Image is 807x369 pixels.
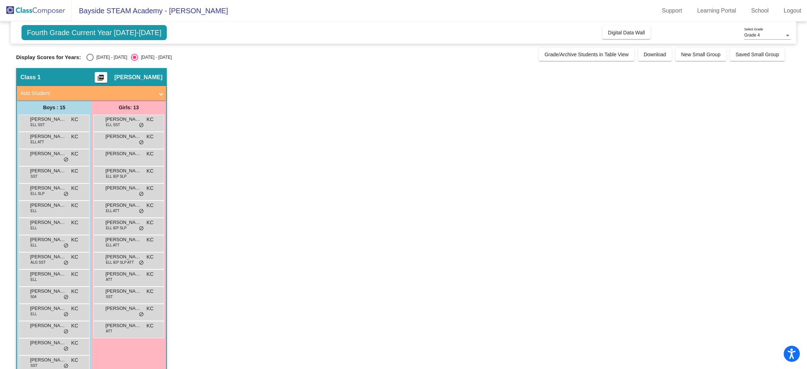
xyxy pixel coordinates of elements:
[71,150,78,158] span: KC
[30,253,66,260] span: [PERSON_NAME]
[602,26,651,39] button: Digital Data Wall
[778,5,807,16] a: Logout
[147,116,154,123] span: KC
[608,30,645,35] span: Digital Data Wall
[656,5,688,16] a: Support
[30,305,66,312] span: [PERSON_NAME] [PERSON_NAME]
[30,356,66,364] span: [PERSON_NAME]
[139,312,144,317] span: do_not_disturb_alt
[71,236,78,244] span: KC
[692,5,742,16] a: Learning Portal
[30,208,37,214] span: ELL
[106,122,120,128] span: ELL SST
[644,52,666,57] span: Download
[63,191,69,197] span: do_not_disturb_alt
[30,150,66,157] span: [PERSON_NAME]
[63,294,69,300] span: do_not_disturb_alt
[30,184,66,192] span: [PERSON_NAME]
[744,33,760,38] span: Grade 4
[730,48,785,61] button: Saved Small Group
[30,322,66,329] span: [PERSON_NAME]
[71,133,78,140] span: KC
[30,363,37,368] span: SST
[71,253,78,261] span: KC
[147,167,154,175] span: KC
[30,133,66,140] span: [PERSON_NAME] [PERSON_NAME]
[105,322,141,329] span: [PERSON_NAME]
[63,243,69,249] span: do_not_disturb_alt
[30,122,45,128] span: ELL SST
[17,86,166,100] mat-expansion-panel-header: Add Student
[638,48,672,61] button: Download
[95,72,107,83] button: Print Students Details
[106,329,112,334] span: ATT
[105,150,141,157] span: [PERSON_NAME]
[94,54,127,61] div: [DATE] - [DATE]
[105,253,141,260] span: [PERSON_NAME]
[139,260,144,266] span: do_not_disturb_alt
[675,48,726,61] button: New Small Group
[147,288,154,295] span: KC
[138,54,172,61] div: [DATE] - [DATE]
[71,167,78,175] span: KC
[30,139,44,145] span: ELL ATT
[63,260,69,266] span: do_not_disturb_alt
[139,123,144,128] span: do_not_disturb_alt
[147,184,154,192] span: KC
[147,133,154,140] span: KC
[681,52,721,57] span: New Small Group
[106,225,127,231] span: ELL IEP SLP
[105,219,141,226] span: [PERSON_NAME]
[30,202,66,209] span: [PERSON_NAME]
[544,52,629,57] span: Grade/Archive Students in Table View
[106,277,112,282] span: ATT
[71,219,78,226] span: KC
[105,184,141,192] span: [PERSON_NAME]
[30,294,37,299] span: 504
[71,356,78,364] span: KC
[30,260,46,265] span: ALG SST
[139,226,144,231] span: do_not_disturb_alt
[30,225,37,231] span: ELL
[139,209,144,214] span: do_not_disturb_alt
[105,270,141,278] span: [PERSON_NAME] [PERSON_NAME]
[71,202,78,209] span: KC
[147,150,154,158] span: KC
[736,52,779,57] span: Saved Small Group
[30,219,66,226] span: [PERSON_NAME]
[63,363,69,369] span: do_not_disturb_alt
[539,48,634,61] button: Grade/Archive Students in Table View
[106,294,113,299] span: SST
[22,25,167,40] span: Fourth Grade Current Year [DATE]-[DATE]
[105,167,141,174] span: [PERSON_NAME]
[147,219,154,226] span: KC
[105,236,141,243] span: [PERSON_NAME]
[30,311,37,317] span: ELL
[139,191,144,197] span: do_not_disturb_alt
[105,288,141,295] span: [PERSON_NAME]
[63,157,69,163] span: do_not_disturb_alt
[20,74,41,81] span: Class 1
[30,167,66,174] span: [PERSON_NAME]
[71,184,78,192] span: KC
[745,5,774,16] a: School
[106,174,127,179] span: ELL IEP SLP
[30,116,66,123] span: [PERSON_NAME]
[147,322,154,330] span: KC
[30,288,66,295] span: [PERSON_NAME]
[147,270,154,278] span: KC
[16,54,81,61] span: Display Scores for Years:
[30,191,44,196] span: ELL SLP
[106,260,134,265] span: ELL IEP SLP ATT
[114,74,162,81] span: [PERSON_NAME]
[147,305,154,312] span: KC
[71,322,78,330] span: KC
[71,270,78,278] span: KC
[105,202,141,209] span: [PERSON_NAME]
[71,116,78,123] span: KC
[96,74,105,84] mat-icon: picture_as_pdf
[86,54,172,61] mat-radio-group: Select an option
[147,236,154,244] span: KC
[105,305,141,312] span: [PERSON_NAME]
[30,277,37,282] span: ELL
